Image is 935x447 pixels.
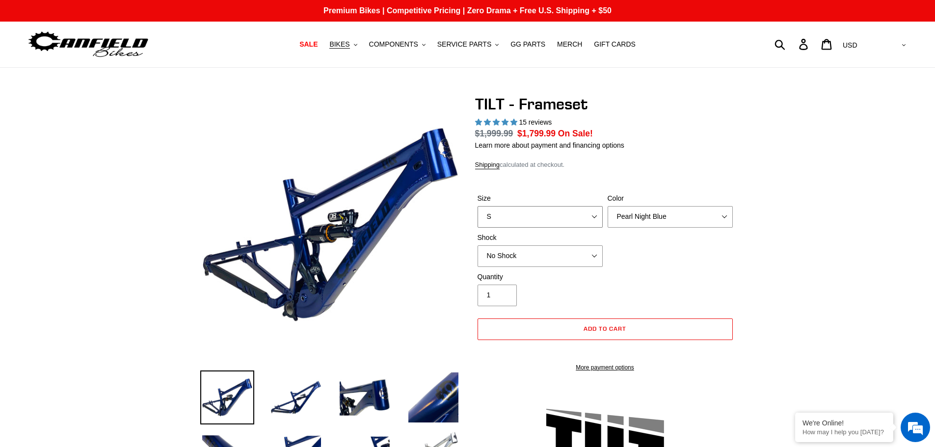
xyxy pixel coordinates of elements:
a: GG PARTS [506,38,550,51]
span: $1,799.99 [517,129,556,138]
span: SALE [299,40,318,49]
img: Load image into Gallery viewer, TILT - Frameset [406,370,460,424]
a: Shipping [475,161,500,169]
span: SERVICE PARTS [437,40,491,49]
span: COMPONENTS [369,40,418,49]
span: MERCH [557,40,582,49]
img: Canfield Bikes [27,29,150,60]
button: SERVICE PARTS [432,38,504,51]
button: COMPONENTS [364,38,430,51]
a: Learn more about payment and financing options [475,141,624,149]
img: Load image into Gallery viewer, TILT - Frameset [200,370,254,424]
p: How may I help you today? [802,428,886,436]
img: Load image into Gallery viewer, TILT - Frameset [338,370,392,424]
button: BIKES [324,38,362,51]
a: GIFT CARDS [589,38,641,51]
label: Color [608,193,733,204]
a: MERCH [552,38,587,51]
label: Shock [478,233,603,243]
span: BIKES [329,40,349,49]
img: Load image into Gallery viewer, TILT - Frameset [269,370,323,424]
label: Size [478,193,603,204]
input: Search [780,33,805,55]
div: calculated at checkout. [475,160,735,170]
h1: TILT - Frameset [475,95,735,113]
s: $1,999.99 [475,129,513,138]
span: 15 reviews [519,118,552,126]
span: On Sale! [558,127,593,140]
a: More payment options [478,363,733,372]
span: 5.00 stars [475,118,519,126]
a: SALE [294,38,322,51]
span: GIFT CARDS [594,40,636,49]
div: We're Online! [802,419,886,427]
span: Add to cart [584,325,626,332]
button: Add to cart [478,318,733,340]
label: Quantity [478,272,603,282]
span: GG PARTS [510,40,545,49]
